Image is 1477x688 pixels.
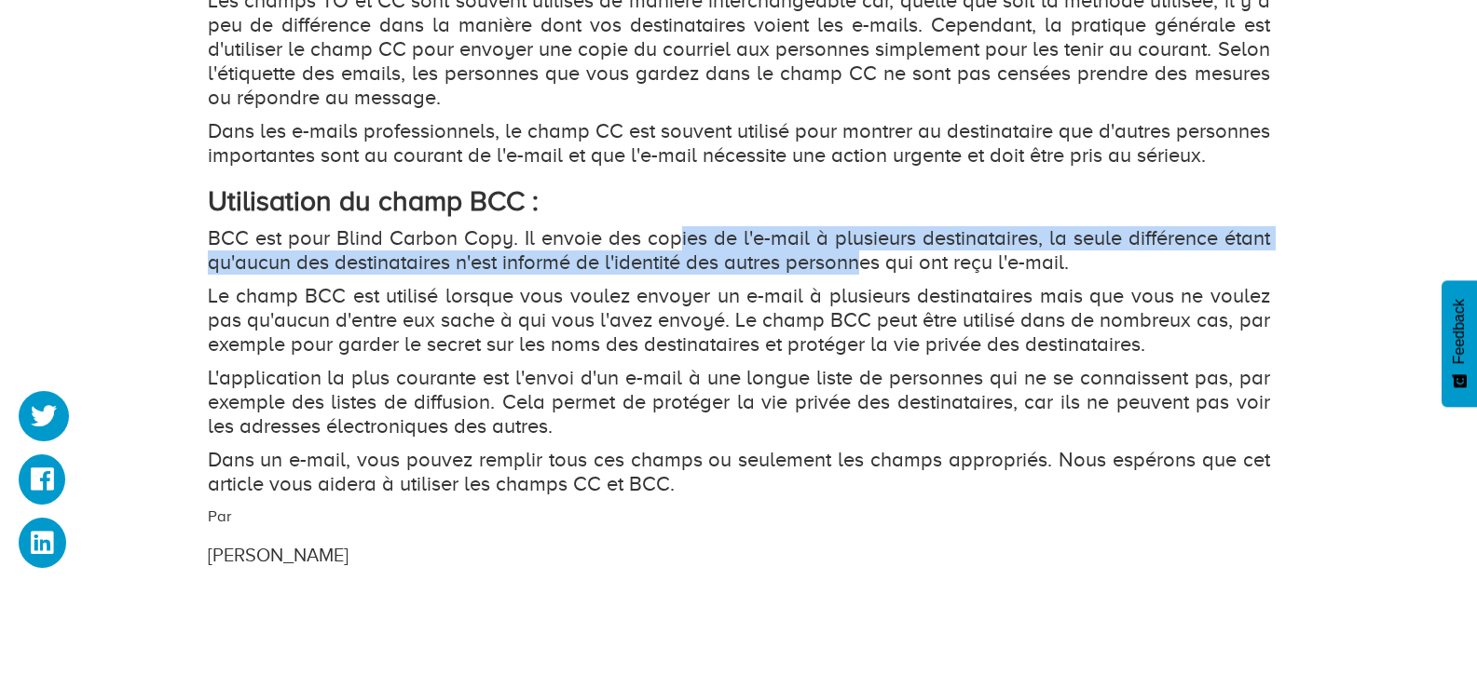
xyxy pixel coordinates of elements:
[208,185,539,217] strong: Utilisation du champ BCC :
[1451,299,1468,364] span: Feedback
[194,506,1102,569] div: Par
[208,448,1270,496] p: Dans un e-mail, vous pouvez remplir tous ces champs ou seulement les champs appropriés. Nous espé...
[208,284,1270,357] p: Le champ BCC est utilisé lorsque vous voulez envoyer un e-mail à plusieurs destinataires mais que...
[1442,280,1477,407] button: Feedback - Afficher l’enquête
[208,226,1270,275] p: BCC est pour Blind Carbon Copy. Il envoie des copies de l'e-mail à plusieurs destinataires, la se...
[208,119,1270,168] p: Dans les e-mails professionnels, le champ CC est souvent utilisé pour montrer au destinataire que...
[208,545,1088,565] h3: [PERSON_NAME]
[208,366,1270,438] p: L'application la plus courante est l'envoi d'un e-mail à une longue liste de personnes qui ne se ...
